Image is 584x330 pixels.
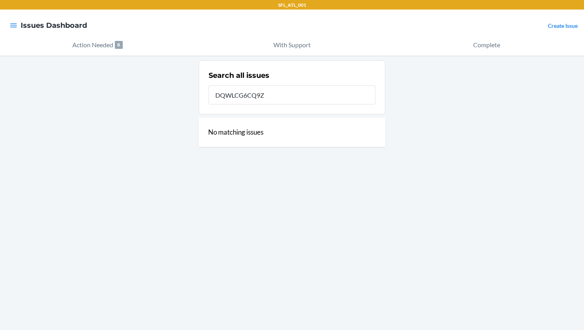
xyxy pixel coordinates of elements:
[209,70,269,81] h2: Search all issues
[72,40,113,50] p: Action Needed
[273,40,311,50] p: With Support
[21,20,87,31] h4: Issues Dashboard
[548,22,578,29] a: Create Issue
[278,2,306,9] p: SFL_ATL_001
[195,35,389,56] button: With Support
[199,118,385,147] div: No matching issues
[473,40,500,50] p: Complete
[115,41,123,49] p: 8
[389,35,584,56] button: Complete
